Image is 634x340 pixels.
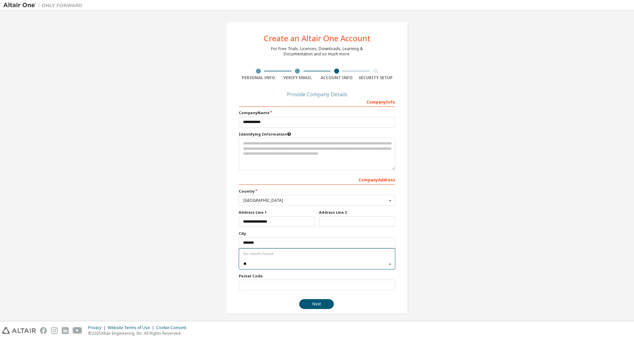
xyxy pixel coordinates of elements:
[264,34,370,42] div: Create an Altair One Account
[239,96,395,107] div: Company Info
[239,110,395,115] label: Company Name
[239,132,395,137] label: Please provide any information that will help our support team identify your company. Email and n...
[73,327,82,334] img: youtube.svg
[319,210,395,215] label: Address Line 2
[243,199,387,202] div: [GEOGRAPHIC_DATA]
[299,299,334,309] button: Next
[40,327,47,334] img: facebook.svg
[239,92,395,96] div: Provide Company Details
[239,75,278,80] div: Personal Info
[356,75,396,80] div: Security Setup
[239,231,395,236] label: City
[239,189,395,194] label: Country
[239,174,395,185] div: Company Address
[239,273,395,279] label: Postal Code
[3,2,86,9] img: Altair One
[88,325,108,330] div: Privacy
[88,330,190,336] p: © 2025 Altair Engineering, Inc. All Rights Reserved.
[156,325,190,330] div: Cookie Consent
[51,327,58,334] img: instagram.svg
[2,327,36,334] img: altair_logo.svg
[278,75,317,80] div: Verify Email
[239,249,395,259] div: No results found.
[108,325,156,330] div: Website Terms of Use
[239,210,315,215] label: Address Line 1
[317,75,356,80] div: Account Info
[271,46,363,57] div: For Free Trials, Licenses, Downloads, Learning & Documentation and so much more.
[62,327,69,334] img: linkedin.svg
